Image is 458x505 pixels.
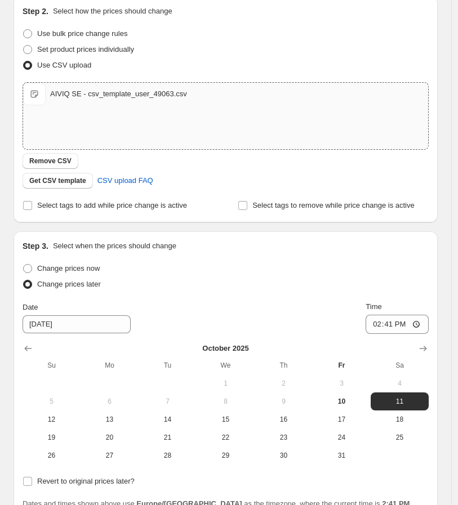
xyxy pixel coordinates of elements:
[313,446,371,464] button: Friday October 31 2025
[201,415,250,424] span: 15
[139,392,197,410] button: Tuesday October 7 2025
[139,428,197,446] button: Tuesday October 21 2025
[20,341,36,356] button: Show previous month, September 2025
[37,280,101,288] span: Change prices later
[415,341,431,356] button: Show next month, November 2025
[23,392,81,410] button: Sunday October 5 2025
[27,361,76,370] span: Su
[27,433,76,442] span: 19
[366,302,381,311] span: Time
[23,173,93,189] button: Get CSV template
[37,264,100,272] span: Change prices now
[81,392,139,410] button: Monday October 6 2025
[37,45,134,53] span: Set product prices individually
[375,433,424,442] span: 25
[371,374,429,392] button: Saturday October 4 2025
[201,361,250,370] span: We
[371,392,429,410] button: Saturday October 11 2025
[23,428,81,446] button: Sunday October 19 2025
[371,410,429,428] button: Saturday October 18 2025
[366,315,429,334] input: 12:00
[375,397,424,406] span: 11
[85,415,134,424] span: 13
[375,361,424,370] span: Sa
[197,428,255,446] button: Wednesday October 22 2025
[139,410,197,428] button: Tuesday October 14 2025
[27,397,76,406] span: 5
[313,374,371,392] button: Friday October 3 2025
[50,88,187,100] div: AIVIQ SE - csv_template_user_49063.csv
[317,397,366,406] span: 10
[255,428,313,446] button: Thursday October 23 2025
[259,379,308,388] span: 2
[29,176,86,185] span: Get CSV template
[317,415,366,424] span: 17
[259,397,308,406] span: 9
[259,361,308,370] span: Th
[197,410,255,428] button: Wednesday October 15 2025
[139,446,197,464] button: Tuesday October 28 2025
[81,356,139,374] th: Monday
[201,451,250,460] span: 29
[201,379,250,388] span: 1
[197,356,255,374] th: Wednesday
[259,451,308,460] span: 30
[313,428,371,446] button: Friday October 24 2025
[197,392,255,410] button: Wednesday October 8 2025
[23,153,78,169] button: Remove CSV
[91,172,160,190] a: CSV upload FAQ
[37,201,187,209] span: Select tags to add while price change is active
[85,451,134,460] span: 27
[23,6,48,17] h2: Step 2.
[85,361,134,370] span: Mo
[143,361,192,370] span: Tu
[313,356,371,374] th: Friday
[81,410,139,428] button: Monday October 13 2025
[313,410,371,428] button: Friday October 17 2025
[27,451,76,460] span: 26
[53,240,176,252] p: Select when the prices should change
[85,397,134,406] span: 6
[252,201,415,209] span: Select tags to remove while price change is active
[23,356,81,374] th: Sunday
[255,392,313,410] button: Thursday October 9 2025
[37,477,135,485] span: Revert to original prices later?
[143,433,192,442] span: 21
[317,379,366,388] span: 3
[375,415,424,424] span: 18
[255,446,313,464] button: Thursday October 30 2025
[81,446,139,464] button: Monday October 27 2025
[259,433,308,442] span: 23
[375,379,424,388] span: 4
[97,175,153,186] span: CSV upload FAQ
[371,356,429,374] th: Saturday
[201,433,250,442] span: 22
[317,451,366,460] span: 31
[37,29,127,38] span: Use bulk price change rules
[23,315,131,333] input: 10/10/2025
[53,6,172,17] p: Select how the prices should change
[197,446,255,464] button: Wednesday October 29 2025
[139,356,197,374] th: Tuesday
[255,356,313,374] th: Thursday
[27,415,76,424] span: 12
[23,303,38,311] span: Date
[143,415,192,424] span: 14
[143,451,192,460] span: 28
[317,433,366,442] span: 24
[81,428,139,446] button: Monday October 20 2025
[371,428,429,446] button: Saturday October 25 2025
[259,415,308,424] span: 16
[23,410,81,428] button: Sunday October 12 2025
[23,446,81,464] button: Sunday October 26 2025
[29,157,72,166] span: Remove CSV
[255,374,313,392] button: Thursday October 2 2025
[143,397,192,406] span: 7
[201,397,250,406] span: 8
[197,374,255,392] button: Wednesday October 1 2025
[23,240,48,252] h2: Step 3.
[255,410,313,428] button: Thursday October 16 2025
[313,392,371,410] button: Today Friday October 10 2025
[85,433,134,442] span: 20
[317,361,366,370] span: Fr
